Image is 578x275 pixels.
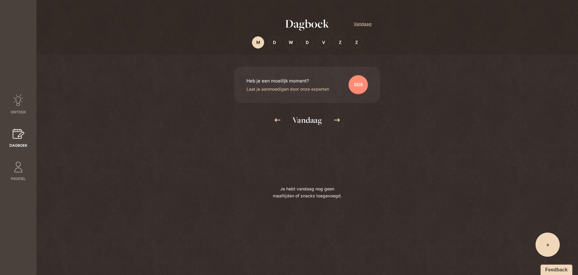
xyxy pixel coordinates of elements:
span: D [306,39,309,46]
span: W [289,39,293,46]
span: Z [339,39,342,46]
span: Ontdek [11,109,26,115]
span: M [256,39,260,46]
p: Heb je een moeilijk moment? [246,77,329,84]
span: + [546,240,550,249]
span: D [273,39,276,46]
span: Profiel [11,176,26,182]
p: Laat je aanmoedigen door onze experten [246,86,329,92]
span: V [322,39,325,46]
span: Dagboek [9,143,27,148]
p: Je hebt vandaag nog geen maaltijden of snacks toegevoegd. [271,185,344,209]
span: Vandaag [292,115,322,125]
span: Vandaag [354,20,372,27]
span: Z [355,39,358,46]
iframe: Ybug feedback widget [538,263,573,275]
h2: Dagboek [243,16,372,32]
div: SOS [348,75,368,95]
